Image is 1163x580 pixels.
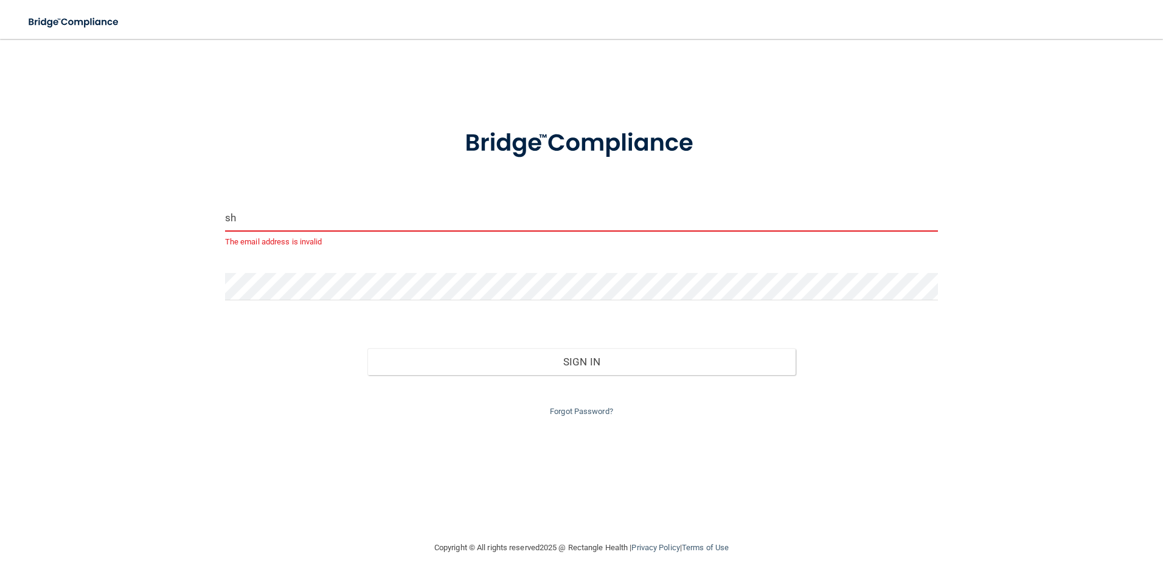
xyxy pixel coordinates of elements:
[440,112,723,175] img: bridge_compliance_login_screen.278c3ca4.svg
[367,348,796,375] button: Sign In
[225,204,939,232] input: Email
[359,528,804,567] div: Copyright © All rights reserved 2025 @ Rectangle Health | |
[631,543,679,552] a: Privacy Policy
[225,235,939,249] p: The email address is invalid
[550,407,613,416] a: Forgot Password?
[682,543,729,552] a: Terms of Use
[18,10,130,35] img: bridge_compliance_login_screen.278c3ca4.svg
[953,494,1148,542] iframe: Drift Widget Chat Controller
